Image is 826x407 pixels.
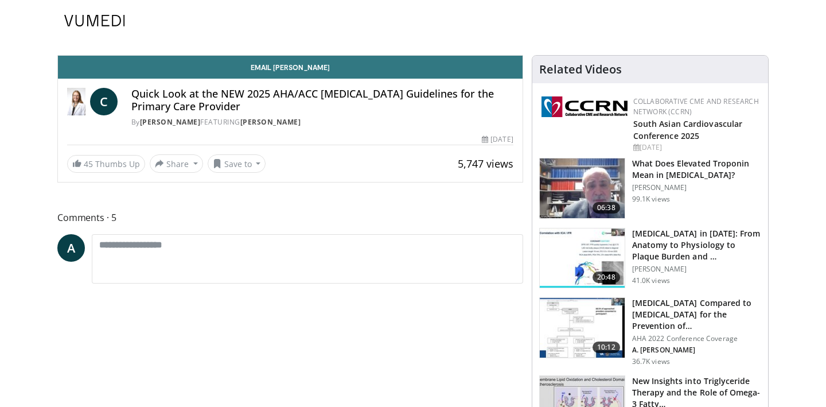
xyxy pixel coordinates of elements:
[540,228,625,288] img: 823da73b-7a00-425d-bb7f-45c8b03b10c3.150x105_q85_crop-smart_upscale.jpg
[540,298,625,358] img: 7c0f9b53-1609-4588-8498-7cac8464d722.150x105_q85_crop-smart_upscale.jpg
[67,155,145,173] a: 45 Thumbs Up
[632,183,761,192] p: [PERSON_NAME]
[131,88,513,113] h4: Quick Look at the NEW 2025 AHA/ACC [MEDICAL_DATA] Guidelines for the Primary Care Provider
[593,272,620,283] span: 20:48
[539,63,622,76] h4: Related Videos
[593,342,620,353] span: 10:12
[632,276,670,285] p: 41.0K views
[632,265,761,274] p: [PERSON_NAME]
[208,154,266,173] button: Save to
[140,117,201,127] a: [PERSON_NAME]
[593,202,620,214] span: 06:38
[84,158,93,169] span: 45
[57,210,523,225] span: Comments 5
[539,228,761,289] a: 20:48 [MEDICAL_DATA] in [DATE]: From Anatomy to Physiology to Plaque Burden and … [PERSON_NAME] 4...
[632,158,761,181] h3: What Does Elevated Troponin Mean in [MEDICAL_DATA]?
[632,334,761,343] p: AHA 2022 Conference Coverage
[150,154,203,173] button: Share
[458,157,513,170] span: 5,747 views
[67,88,85,115] img: Dr. Catherine P. Benziger
[632,297,761,332] h3: [MEDICAL_DATA] Compared to [MEDICAL_DATA] for the Prevention of…
[57,234,85,262] a: A
[632,346,761,355] p: A. [PERSON_NAME]
[539,297,761,366] a: 10:12 [MEDICAL_DATA] Compared to [MEDICAL_DATA] for the Prevention of… AHA 2022 Conference Covera...
[58,56,523,79] a: Email [PERSON_NAME]
[632,228,761,262] h3: [MEDICAL_DATA] in [DATE]: From Anatomy to Physiology to Plaque Burden and …
[633,118,743,141] a: South Asian Cardiovascular Conference 2025
[90,88,118,115] a: C
[131,117,513,127] div: By FEATURING
[632,357,670,366] p: 36.7K views
[540,158,625,218] img: 98daf78a-1d22-4ebe-927e-10afe95ffd94.150x105_q85_crop-smart_upscale.jpg
[482,134,513,145] div: [DATE]
[632,195,670,204] p: 99.1K views
[240,117,301,127] a: [PERSON_NAME]
[633,142,759,153] div: [DATE]
[64,15,125,26] img: VuMedi Logo
[539,158,761,219] a: 06:38 What Does Elevated Troponin Mean in [MEDICAL_DATA]? [PERSON_NAME] 99.1K views
[541,96,628,117] img: a04ee3ba-8487-4636-b0fb-5e8d268f3737.png.150x105_q85_autocrop_double_scale_upscale_version-0.2.png
[633,96,759,117] a: Collaborative CME and Research Network (CCRN)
